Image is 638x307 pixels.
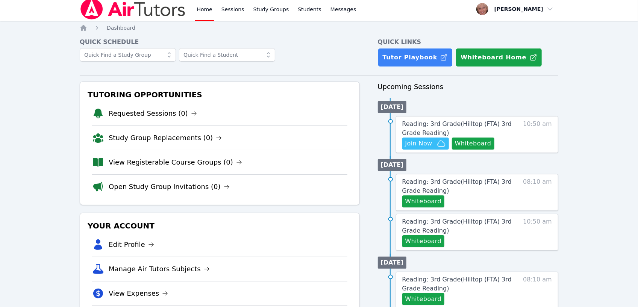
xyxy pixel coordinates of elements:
h3: Tutoring Opportunities [86,88,353,101]
button: Whiteboard [402,293,445,305]
span: Reading: 3rd Grade ( Hilltop (FTA) 3rd Grade Reading ) [402,276,512,292]
button: Whiteboard [402,235,445,247]
button: Whiteboard [402,195,445,207]
button: Join Now [402,138,449,150]
a: Tutor Playbook [378,48,453,67]
a: View Registerable Course Groups (0) [109,157,242,168]
a: Edit Profile [109,239,154,250]
nav: Breadcrumb [80,24,558,32]
button: Whiteboard [452,138,494,150]
li: [DATE] [378,257,407,269]
span: Reading: 3rd Grade ( Hilltop (FTA) 3rd Grade Reading ) [402,178,512,194]
span: 08:10 am [523,177,552,207]
h3: Upcoming Sessions [378,82,558,92]
a: View Expenses [109,288,168,299]
input: Quick Find a Study Group [80,48,176,62]
button: Whiteboard Home [456,48,542,67]
h4: Quick Links [378,38,558,47]
span: Reading: 3rd Grade ( Hilltop (FTA) 3rd Grade Reading ) [402,218,512,234]
span: Reading: 3rd Grade ( Hilltop (FTA) 3rd Grade Reading ) [402,120,512,136]
a: Dashboard [107,24,135,32]
span: 10:50 am [523,217,552,247]
a: Reading: 3rd Grade(Hilltop (FTA) 3rd Grade Reading) [402,275,515,293]
a: Requested Sessions (0) [109,108,197,119]
span: Join Now [405,139,432,148]
a: Study Group Replacements (0) [109,133,222,143]
a: Reading: 3rd Grade(Hilltop (FTA) 3rd Grade Reading) [402,177,515,195]
span: Messages [330,6,356,13]
input: Quick Find a Student [179,48,275,62]
li: [DATE] [378,101,407,113]
span: Dashboard [107,25,135,31]
span: 10:50 am [523,119,552,150]
span: 08:10 am [523,275,552,305]
a: Open Study Group Invitations (0) [109,181,230,192]
a: Reading: 3rd Grade(Hilltop (FTA) 3rd Grade Reading) [402,217,515,235]
a: Manage Air Tutors Subjects [109,264,210,274]
h4: Quick Schedule [80,38,359,47]
a: Reading: 3rd Grade(Hilltop (FTA) 3rd Grade Reading) [402,119,515,138]
h3: Your Account [86,219,353,233]
li: [DATE] [378,159,407,171]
